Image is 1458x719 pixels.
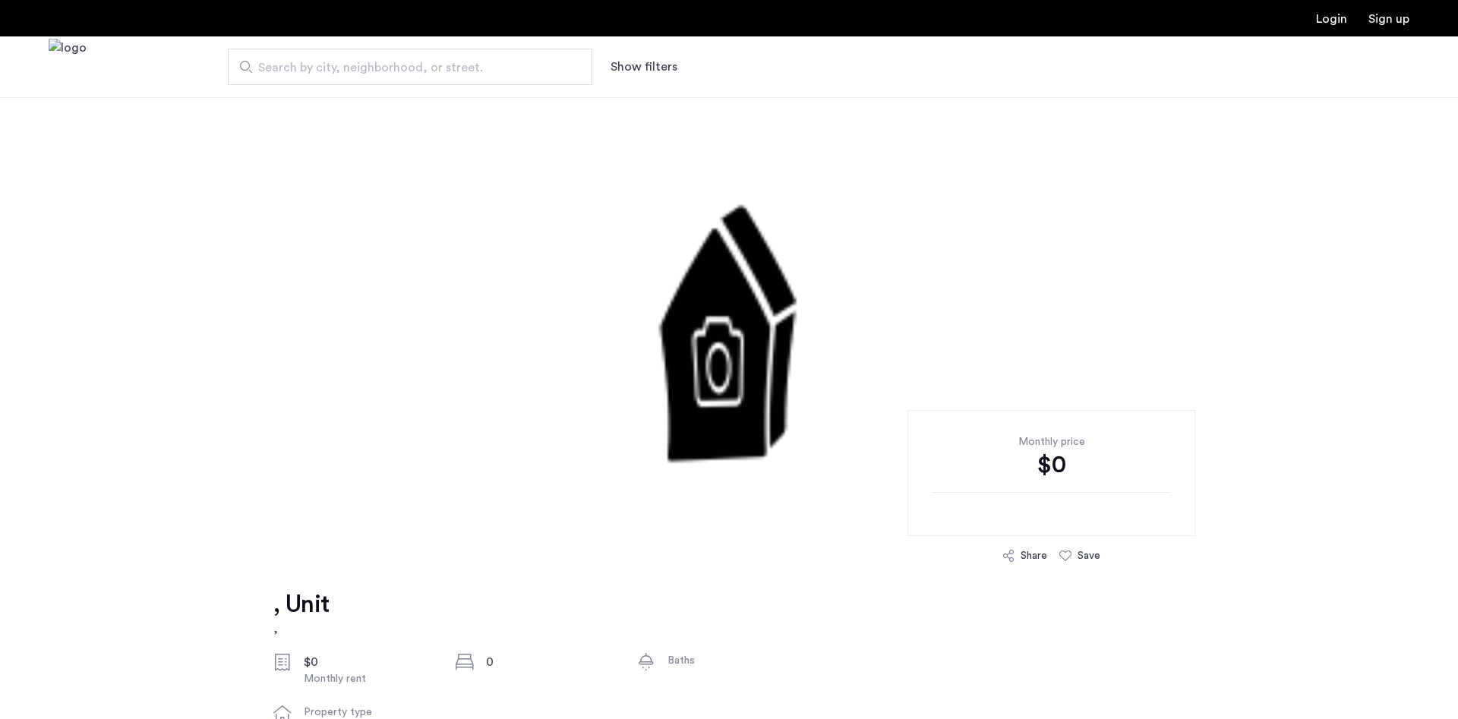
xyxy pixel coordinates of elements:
[273,620,329,638] h2: ,
[932,449,1171,480] div: $0
[1316,13,1347,25] a: Login
[304,653,431,671] div: $0
[932,434,1171,449] div: Monthly price
[258,58,550,77] span: Search by city, neighborhood, or street.
[49,39,87,96] a: Cazamio Logo
[1368,13,1409,25] a: Registration
[273,589,329,620] h1: , Unit
[263,97,1196,553] img: 2.gif
[1021,548,1047,563] div: Share
[611,58,677,76] button: Show or hide filters
[304,671,431,686] div: Monthly rent
[273,589,329,638] a: , Unit,
[228,49,592,85] input: Apartment Search
[486,653,614,671] div: 0
[1078,548,1100,563] div: Save
[49,39,87,96] img: logo
[667,653,795,668] div: Baths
